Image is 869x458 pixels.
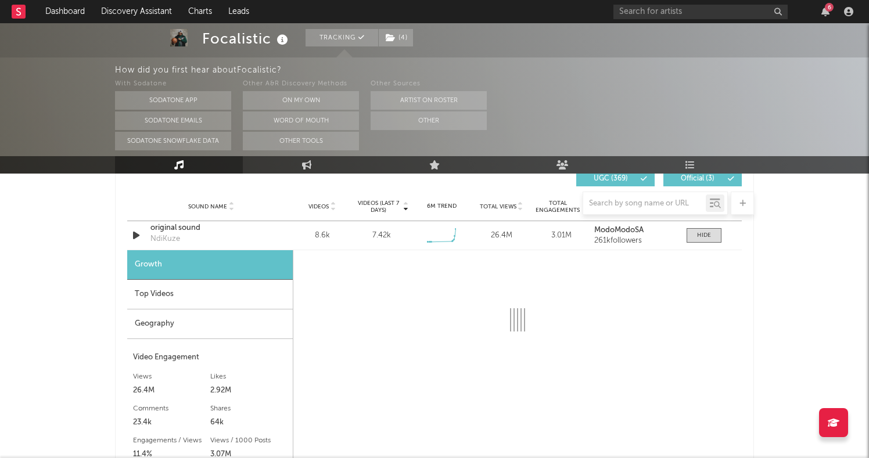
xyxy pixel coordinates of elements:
div: 26.4M [475,230,529,241]
button: On My Own [243,91,359,110]
div: 8.6k [295,230,349,241]
div: 7.42k [372,230,391,241]
div: Views [133,370,210,384]
button: Official(3) [663,171,742,186]
div: Comments [133,402,210,416]
div: Other A&R Discovery Methods [243,77,359,91]
span: UGC ( 369 ) [584,175,637,182]
div: 23.4k [133,416,210,430]
div: 64k [210,416,288,430]
button: Tracking [306,29,378,46]
span: ( 4 ) [378,29,414,46]
div: Other Sources [371,77,487,91]
button: 6 [821,7,830,16]
button: Sodatone App [115,91,231,110]
div: Focalistic [202,29,291,48]
div: Likes [210,370,288,384]
div: Growth [127,250,293,280]
button: (4) [379,29,413,46]
div: With Sodatone [115,77,231,91]
button: Artist on Roster [371,91,487,110]
div: 6 [825,3,834,12]
div: Video Engagement [133,351,287,365]
div: 3.01M [534,230,588,241]
input: Search by song name or URL [583,199,706,208]
div: 261k followers [594,237,675,245]
a: original sound [150,222,272,234]
div: Shares [210,402,288,416]
div: Views / 1000 Posts [210,434,288,448]
div: 2.92M [210,384,288,398]
input: Search for artists [613,5,788,19]
button: UGC(369) [576,171,655,186]
button: Sodatone Snowflake Data [115,132,231,150]
div: NdiKuze [150,233,180,245]
div: How did you first hear about Focalistic ? [115,63,869,77]
button: Sodatone Emails [115,111,231,130]
a: ModoModoSA [594,226,675,235]
div: Engagements / Views [133,434,210,448]
div: 26.4M [133,384,210,398]
button: Other Tools [243,132,359,150]
button: Other [371,111,487,130]
div: Top Videos [127,280,293,309]
div: Geography [127,309,293,339]
strong: ModoModoSA [594,226,644,234]
span: Official ( 3 ) [671,175,724,182]
button: Word Of Mouth [243,111,359,130]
